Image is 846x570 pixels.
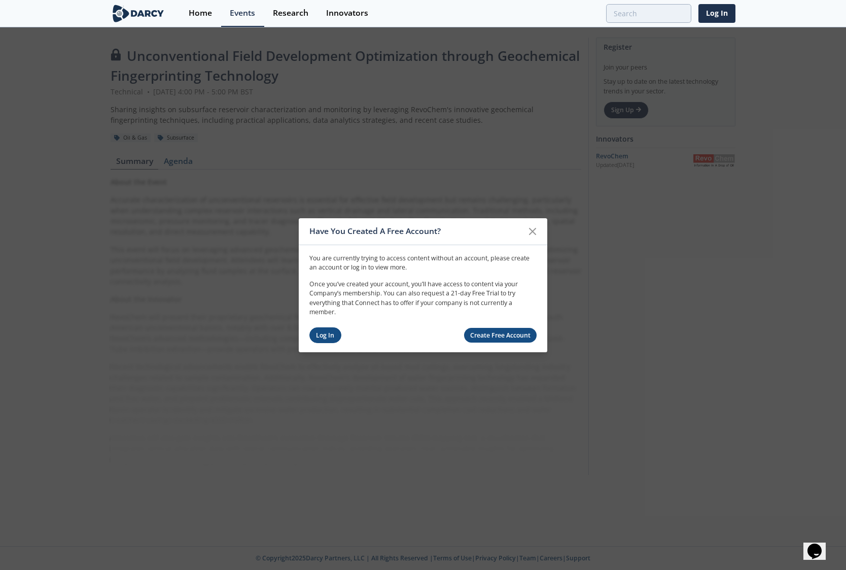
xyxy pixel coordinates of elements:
div: Research [273,9,308,17]
div: Have You Created A Free Account? [309,222,523,241]
p: You are currently trying to access content without an account, please create an account or log in... [309,254,537,273]
a: Create Free Account [464,328,537,343]
div: Home [189,9,212,17]
p: Once you’ve created your account, you’ll have access to content via your Company’s membership. Yo... [309,280,537,317]
div: Events [230,9,255,17]
input: Advanced Search [606,4,691,23]
a: Log In [309,327,341,343]
div: Innovators [326,9,368,17]
img: logo-wide.svg [111,5,166,22]
a: Log In [698,4,735,23]
iframe: chat widget [803,529,836,560]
